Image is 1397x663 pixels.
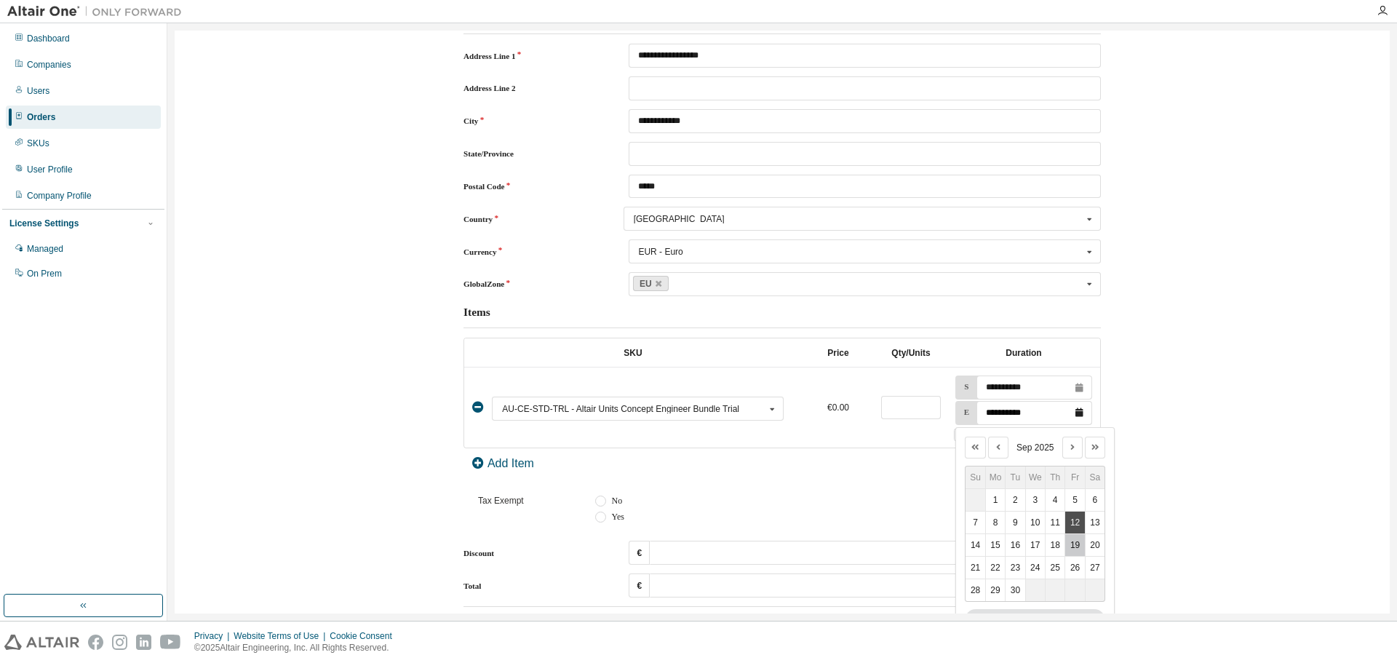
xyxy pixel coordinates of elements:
[1006,579,1024,601] button: Tue Sep 30 2025
[463,305,490,319] h3: Items
[463,50,605,62] label: Address Line 1
[463,213,599,225] label: Country
[9,218,79,229] div: License Settings
[1006,534,1024,556] button: Tue Sep 16 2025
[463,547,605,559] label: Discount
[802,338,875,367] th: Price
[112,635,127,650] img: instagram.svg
[160,635,181,650] img: youtube.svg
[650,541,1101,565] input: Discount
[966,579,984,601] button: Sun Sep 28 2025
[629,76,1101,100] input: Address Line 2
[1026,557,1045,579] button: Wed Sep 24 2025
[1086,512,1105,533] button: Sat Sep 13 2025
[27,85,49,97] div: Users
[629,44,1101,68] input: Address Line 1
[27,164,73,175] div: User Profile
[27,268,62,279] div: On Prem
[633,276,669,291] a: EU
[595,511,624,523] label: Yes
[1065,557,1084,579] button: Fri Sep 26 2025
[7,4,189,19] img: Altair One
[1006,512,1024,533] button: Tue Sep 09 2025
[463,580,605,592] label: Total
[1046,534,1064,556] button: Thu Sep 18 2025
[629,142,1101,166] input: State/Province
[27,190,92,202] div: Company Profile
[1046,489,1064,511] button: Thu Sep 04 2025
[330,630,400,642] div: Cookie Consent
[1046,557,1064,579] button: Thu Sep 25 2025
[464,338,802,367] th: SKU
[966,512,984,533] button: Sun Sep 07 2025
[986,557,1005,579] button: Mon Sep 22 2025
[595,495,622,507] label: No
[471,457,534,469] a: Add Item
[986,489,1005,511] button: Mon Sep 01 2025
[1086,534,1105,556] button: Sat Sep 20 2025
[986,534,1005,556] button: Mon Sep 15 2025
[502,405,765,413] div: AU-CE-STD-TRL - Altair Units Concept Engineer Bundle Trial
[27,59,71,71] div: Companies
[1012,442,1059,453] span: September 2025
[234,630,330,642] div: Website Terms of Use
[629,272,1101,296] div: GlobalZone
[947,338,1100,367] th: Duration
[1026,512,1045,533] button: Wed Sep 10 2025
[988,437,1008,458] button: Previous month
[1085,437,1105,458] button: Next year
[463,278,605,290] label: GlobalZone
[624,207,1101,231] div: Country
[966,534,984,556] button: Sun Sep 14 2025
[1065,512,1084,533] button: Fri Sep 12 2025
[1006,557,1024,579] button: Tue Sep 23 2025
[4,635,79,650] img: altair_logo.svg
[88,635,103,650] img: facebook.svg
[1065,534,1084,556] button: Fri Sep 19 2025
[1086,489,1105,511] button: Sat Sep 06 2025
[463,148,605,159] label: State/Province
[629,239,1101,263] div: Currency
[27,138,49,149] div: SKUs
[463,246,605,258] label: Currency
[478,496,524,506] span: Tax Exempt
[1065,489,1084,511] button: Fri Sep 05 2025
[463,180,605,192] label: Postal Code
[634,215,1083,223] div: [GEOGRAPHIC_DATA]
[27,111,55,123] div: Orders
[986,579,1005,601] button: Mon Sep 29 2025
[986,512,1005,533] button: Mon Sep 08 2025
[27,243,63,255] div: Managed
[629,175,1101,199] input: Postal Code
[629,541,650,565] div: €
[463,82,605,94] label: Address Line 2
[875,338,947,367] th: Qty/Units
[954,429,1093,441] label: Override Dates
[27,33,70,44] div: Dashboard
[1006,489,1024,511] button: Tue Sep 02 2025
[1062,437,1083,458] button: Next month
[629,109,1101,133] input: City
[629,573,650,598] div: €
[1026,489,1045,511] button: Wed Sep 03 2025
[638,247,682,256] div: EUR - Euro
[966,557,984,579] button: Sun Sep 21 2025
[1026,534,1045,556] button: Wed Sep 17 2025
[956,381,972,392] label: S
[965,609,1105,631] button: Fri Aug 29 2025, Today
[956,406,972,418] label: E
[1046,512,1064,533] button: Thu Sep 11 2025
[194,630,234,642] div: Privacy
[650,573,1101,598] input: Total
[194,642,401,654] p: © 2025 Altair Engineering, Inc. All Rights Reserved.
[965,437,985,458] button: Previous year
[463,115,605,127] label: City
[1086,557,1105,579] button: Sat Sep 27 2025
[136,635,151,650] img: linkedin.svg
[802,368,875,448] td: €0.00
